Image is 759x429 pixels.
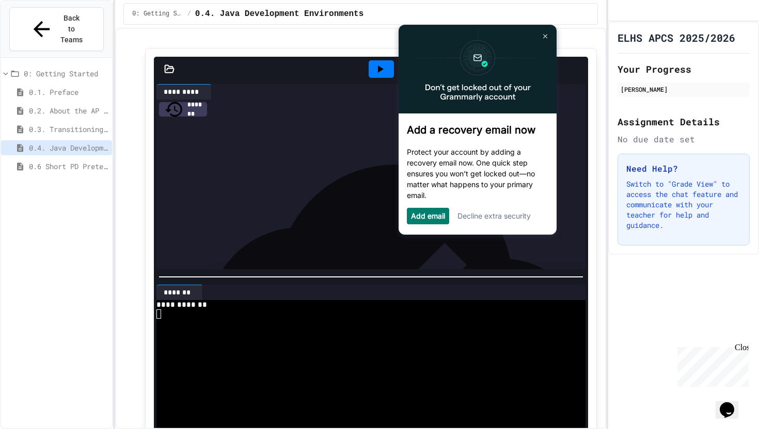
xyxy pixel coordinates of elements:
span: 0.2. About the AP CSA Exam [29,105,108,116]
button: Back to Teams [9,7,104,51]
p: Switch to "Grade View" to access the chat feature and communicate with your teacher for help and ... [626,179,741,230]
span: 0.4. Java Development Environments [195,8,363,20]
a: Decline extra security [65,187,138,195]
h3: Add a recovery email now [14,99,155,111]
h2: Assignment Details [618,114,750,129]
span: 0.3. Transitioning from AP CSP to AP CSA [29,124,108,135]
p: Protect your account by adding a recovery email now. One quick step ensures you won’t get locked ... [14,122,155,176]
span: 0.4. Java Development Environments [29,142,108,153]
img: close_x_white.png [150,9,154,14]
span: 0.6 Short PD Pretest [29,161,108,172]
h3: Need Help? [626,162,741,175]
h1: ELHS APCS 2025/2026 [618,30,735,45]
div: Chat with us now!Close [4,4,71,65]
span: Back to Teams [60,13,84,45]
span: 0: Getting Started [24,68,108,79]
span: 0: Getting Started [132,10,183,18]
h2: Your Progress [618,62,750,76]
a: Add email [18,187,52,195]
iframe: chat widget [673,343,749,387]
iframe: chat widget [716,388,749,419]
span: / [187,10,191,18]
div: No due date set [618,133,750,145]
img: 306x160%20%282%29.png [6,6,164,89]
div: [PERSON_NAME] [621,85,747,94]
span: 0.1. Preface [29,87,108,97]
